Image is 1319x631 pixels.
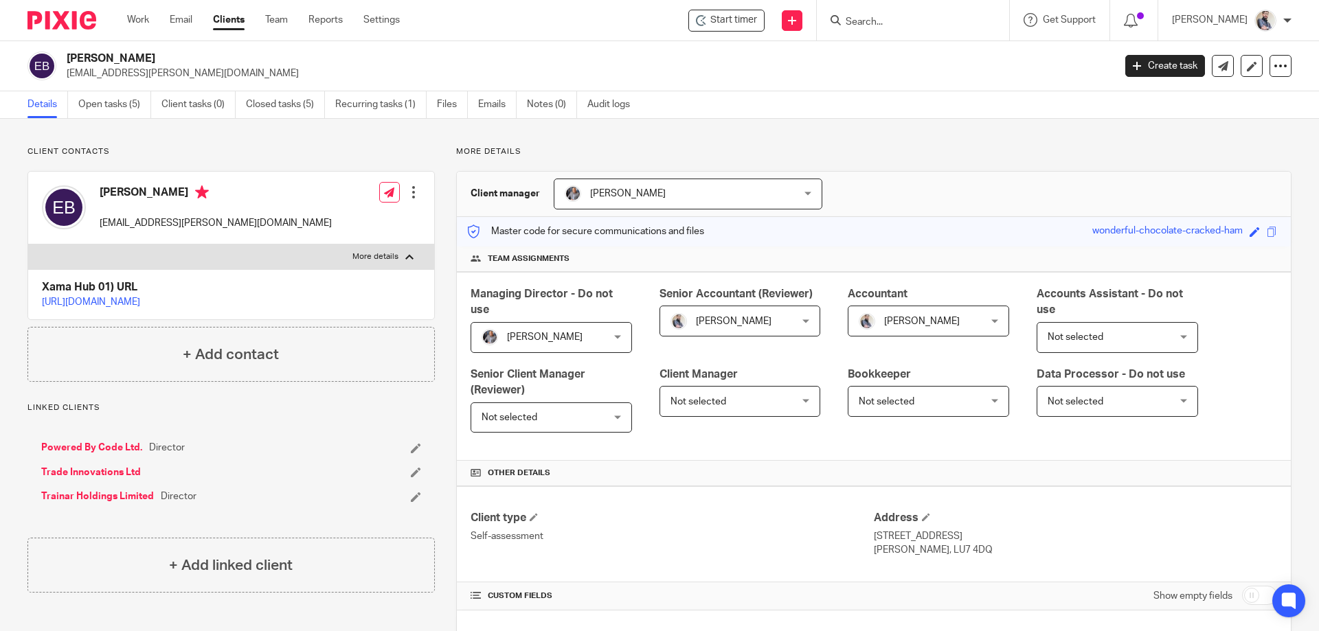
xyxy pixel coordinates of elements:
p: More details [352,251,398,262]
p: Linked clients [27,402,435,413]
span: Director [149,441,185,455]
p: [STREET_ADDRESS] [874,529,1277,543]
div: Ettan Bazil [688,10,765,32]
p: Master code for secure communications and files [467,225,704,238]
span: Data Processor - Do not use [1037,369,1185,380]
h4: Xama Hub 01) URL [42,280,420,295]
p: Self-assessment [471,529,874,543]
input: Search [844,16,968,29]
span: Managing Director - Do not use [471,288,613,315]
span: Senior Client Manager (Reviewer) [471,369,585,395]
a: Notes (0) [527,91,577,118]
a: Closed tasks (5) [246,91,325,118]
img: svg%3E [27,51,56,80]
a: Reports [308,13,343,27]
a: Work [127,13,149,27]
span: Director [161,490,196,503]
a: Powered By Code Ltd. [41,441,142,455]
span: Other details [488,468,550,479]
img: Pixie [27,11,96,30]
span: Not selected [482,413,537,422]
span: Not selected [1048,332,1103,342]
img: Pixie%2002.jpg [1254,10,1276,32]
span: Accountant [848,288,907,299]
img: Pixie%2002.jpg [859,313,875,330]
span: Senior Accountant (Reviewer) [659,288,813,299]
span: Get Support [1043,15,1096,25]
a: Create task [1125,55,1205,77]
a: Details [27,91,68,118]
a: Recurring tasks (1) [335,91,427,118]
label: Show empty fields [1153,589,1232,603]
span: Not selected [1048,397,1103,406]
a: Emails [478,91,517,118]
a: Client tasks (0) [161,91,236,118]
img: svg%3E [42,185,86,229]
a: Team [265,13,288,27]
img: -%20%20-%20studio@ingrained.co.uk%20for%20%20-20220223%20at%20101413%20-%201W1A2026.jpg [565,185,581,202]
span: Client Manager [659,369,738,380]
a: Settings [363,13,400,27]
span: Accounts Assistant - Do not use [1037,288,1183,315]
p: [PERSON_NAME], LU7 4DQ [874,543,1277,557]
h4: + Add linked client [169,555,293,576]
p: [PERSON_NAME] [1172,13,1248,27]
span: [PERSON_NAME] [507,332,583,342]
span: Not selected [859,397,914,406]
span: Bookkeeper [848,369,911,380]
i: Primary [195,185,209,199]
a: Open tasks (5) [78,91,151,118]
a: Trainar Holdings Limited [41,490,154,503]
h4: Address [874,511,1277,525]
h4: CUSTOM FIELDS [471,590,874,601]
div: wonderful-chocolate-cracked-ham [1092,224,1243,240]
span: Not selected [670,397,726,406]
h4: [PERSON_NAME] [100,185,332,203]
span: [PERSON_NAME] [696,317,771,326]
span: Start timer [710,13,757,27]
img: Pixie%2002.jpg [670,313,687,330]
a: Email [170,13,192,27]
p: Client contacts [27,146,435,157]
span: Team assignments [488,253,570,264]
span: [PERSON_NAME] [590,189,666,198]
a: Trade Innovations Ltd [41,466,141,479]
img: -%20%20-%20studio@ingrained.co.uk%20for%20%20-20220223%20at%20101413%20-%201W1A2026.jpg [482,329,498,345]
a: Files [437,91,468,118]
h3: Client manager [471,187,540,200]
a: Audit logs [587,91,640,118]
h4: Client type [471,511,874,525]
a: [URL][DOMAIN_NAME] [42,297,140,307]
h4: + Add contact [183,344,279,365]
a: Clients [213,13,245,27]
p: [EMAIL_ADDRESS][PERSON_NAME][DOMAIN_NAME] [100,216,332,230]
p: [EMAIL_ADDRESS][PERSON_NAME][DOMAIN_NAME] [67,67,1105,80]
span: [PERSON_NAME] [884,317,960,326]
p: More details [456,146,1292,157]
h2: [PERSON_NAME] [67,51,897,66]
